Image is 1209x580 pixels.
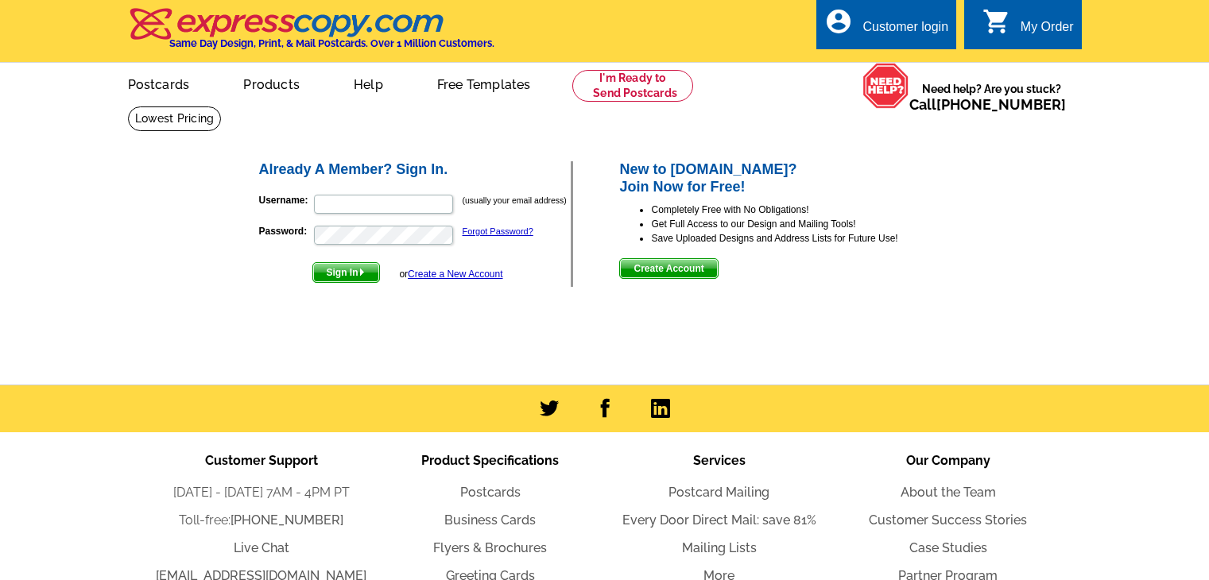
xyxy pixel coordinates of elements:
[103,64,215,102] a: Postcards
[463,195,567,205] small: (usually your email address)
[936,96,1066,113] a: [PHONE_NUMBER]
[1021,20,1074,42] div: My Order
[358,269,366,276] img: button-next-arrow-white.png
[205,453,318,468] span: Customer Support
[312,262,380,283] button: Sign In
[982,7,1011,36] i: shopping_cart
[862,63,909,109] img: help
[128,19,494,49] a: Same Day Design, Print, & Mail Postcards. Over 1 Million Customers.
[619,161,952,195] h2: New to [DOMAIN_NAME]? Join Now for Free!
[259,161,572,179] h2: Already A Member? Sign In.
[901,485,996,500] a: About the Team
[909,540,987,555] a: Case Studies
[231,512,343,528] a: [PHONE_NUMBER]
[421,453,559,468] span: Product Specifications
[399,267,502,281] div: or
[433,540,547,555] a: Flyers & Brochures
[869,512,1027,528] a: Customer Success Stories
[824,17,948,37] a: account_circle Customer login
[909,96,1066,113] span: Call
[460,485,521,500] a: Postcards
[259,193,312,207] label: Username:
[668,485,769,500] a: Postcard Mailing
[259,224,312,238] label: Password:
[682,540,757,555] a: Mailing Lists
[412,64,556,102] a: Free Templates
[909,81,1074,113] span: Need help? Are you stuck?
[444,512,536,528] a: Business Cards
[169,37,494,49] h4: Same Day Design, Print, & Mail Postcards. Over 1 Million Customers.
[824,7,853,36] i: account_circle
[463,226,533,236] a: Forgot Password?
[651,217,952,231] li: Get Full Access to our Design and Mailing Tools!
[619,258,718,279] button: Create Account
[313,263,379,282] span: Sign In
[147,511,376,530] li: Toll-free:
[982,17,1074,37] a: shopping_cart My Order
[218,64,325,102] a: Products
[328,64,409,102] a: Help
[234,540,289,555] a: Live Chat
[620,259,717,278] span: Create Account
[651,231,952,246] li: Save Uploaded Designs and Address Lists for Future Use!
[651,203,952,217] li: Completely Free with No Obligations!
[862,20,948,42] div: Customer login
[622,512,816,528] a: Every Door Direct Mail: save 81%
[147,483,376,502] li: [DATE] - [DATE] 7AM - 4PM PT
[906,453,990,468] span: Our Company
[408,269,502,280] a: Create a New Account
[693,453,746,468] span: Services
